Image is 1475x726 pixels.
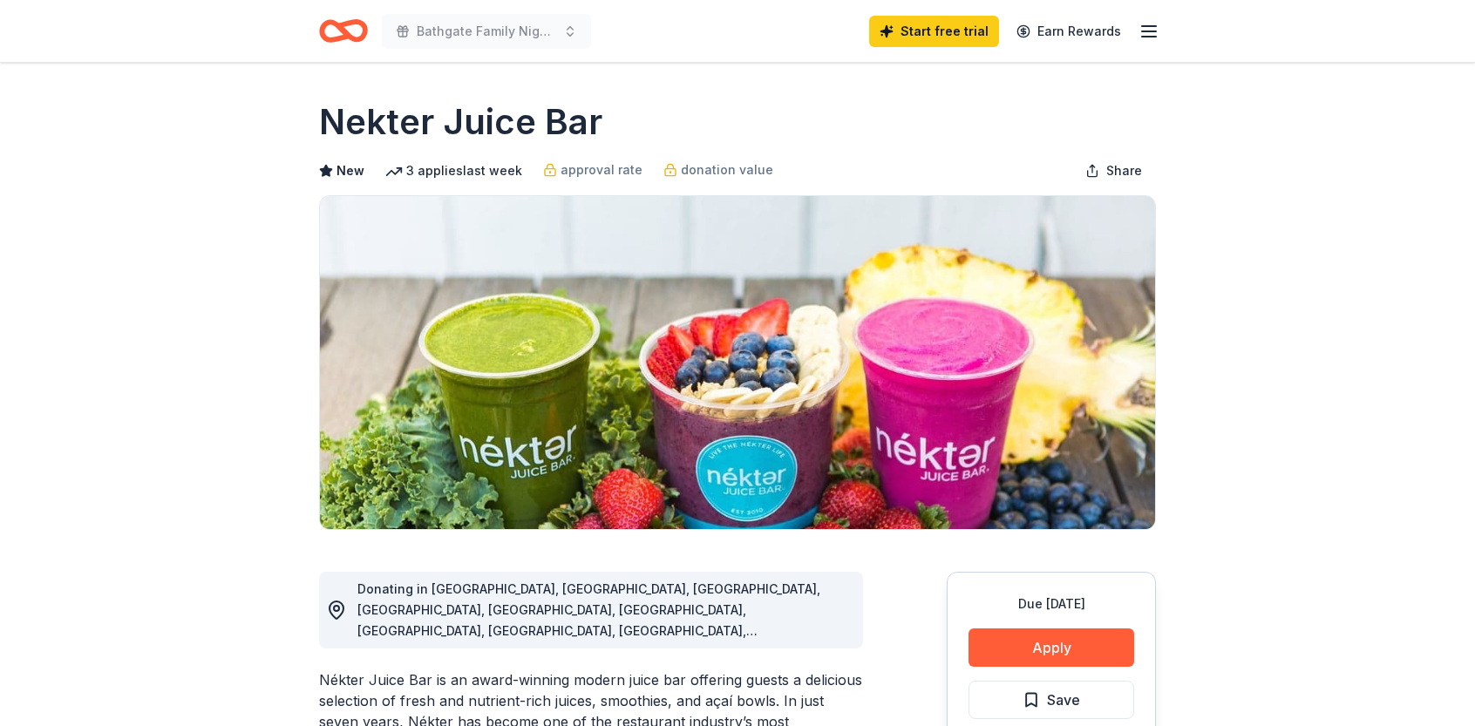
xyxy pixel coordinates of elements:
[969,628,1134,667] button: Apply
[663,159,773,180] a: donation value
[319,98,602,146] h1: Nekter Juice Bar
[385,160,522,181] div: 3 applies last week
[1006,16,1132,47] a: Earn Rewards
[969,681,1134,719] button: Save
[869,16,999,47] a: Start free trial
[1071,153,1156,188] button: Share
[681,159,773,180] span: donation value
[1047,689,1080,711] span: Save
[561,159,642,180] span: approval rate
[969,594,1134,614] div: Due [DATE]
[319,10,368,51] a: Home
[1106,160,1142,181] span: Share
[417,21,556,42] span: Bathgate Family Night Out
[320,196,1155,529] img: Image for Nekter Juice Bar
[336,160,364,181] span: New
[382,14,591,49] button: Bathgate Family Night Out
[543,159,642,180] a: approval rate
